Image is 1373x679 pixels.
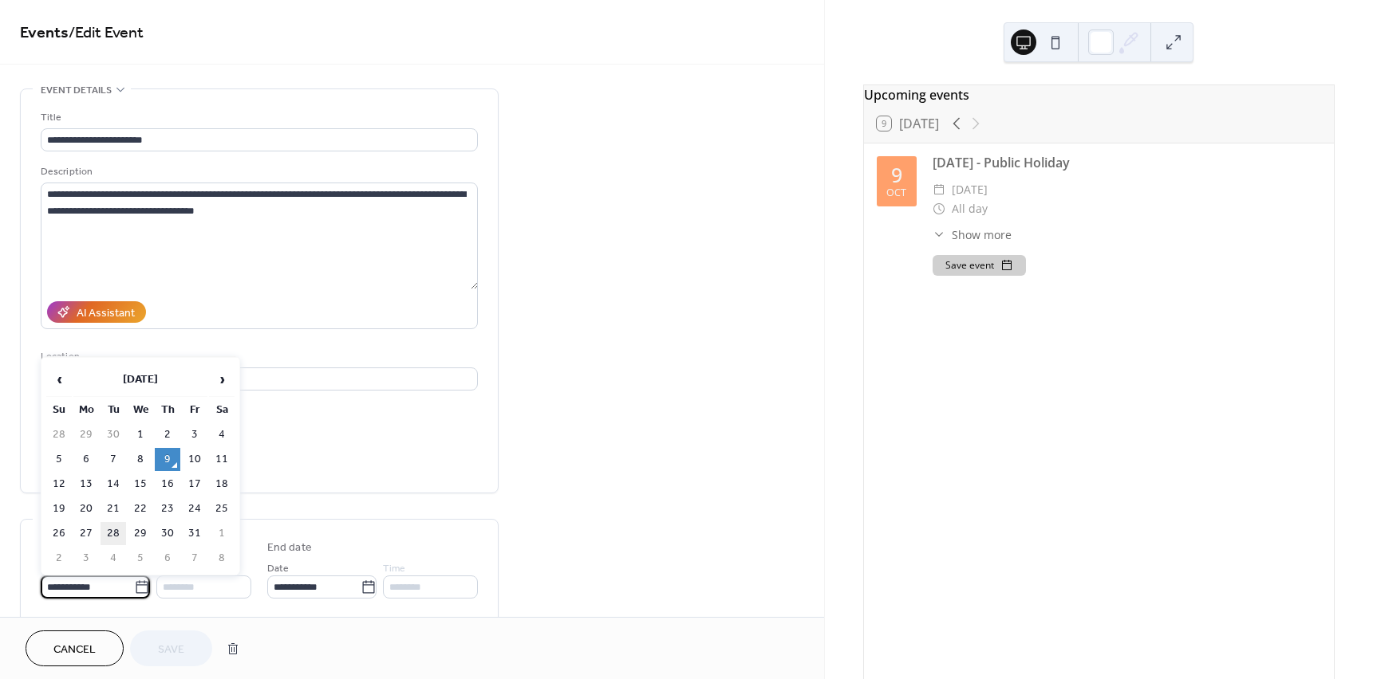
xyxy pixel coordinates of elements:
[209,497,235,520] td: 25
[155,423,180,446] td: 2
[41,109,475,126] div: Title
[952,199,988,218] span: All day
[886,188,906,198] div: Oct
[101,547,126,570] td: 4
[47,301,146,323] button: AI Assistant
[891,165,902,185] div: 9
[69,18,144,49] span: / Edit Event
[128,398,153,422] th: We
[128,547,153,570] td: 5
[73,423,99,446] td: 29
[933,199,945,218] div: ​
[53,642,96,658] span: Cancel
[101,522,126,545] td: 28
[209,448,235,471] td: 11
[128,497,153,520] td: 22
[155,473,180,496] td: 16
[267,540,312,556] div: End date
[73,363,207,397] th: [DATE]
[41,163,475,180] div: Description
[155,522,180,545] td: 30
[933,180,945,199] div: ​
[46,473,72,496] td: 12
[209,522,235,545] td: 1
[46,497,72,520] td: 19
[101,398,126,422] th: Tu
[128,448,153,471] td: 8
[46,398,72,422] th: Su
[77,305,135,322] div: AI Assistant
[210,363,234,395] span: ›
[128,423,153,446] td: 1
[182,522,207,545] td: 31
[155,398,180,422] th: Th
[73,497,99,520] td: 20
[46,522,72,545] td: 26
[182,448,207,471] td: 10
[73,398,99,422] th: Mo
[933,226,945,243] div: ​
[952,180,988,199] span: [DATE]
[47,363,71,395] span: ‹
[73,448,99,471] td: 6
[182,473,207,496] td: 17
[41,348,475,365] div: Location
[864,85,1334,104] div: Upcoming events
[73,473,99,496] td: 13
[128,522,153,545] td: 29
[46,448,72,471] td: 5
[383,560,405,577] span: Time
[155,448,180,471] td: 9
[933,153,1321,172] div: [DATE] - Public Holiday
[952,226,1012,243] span: Show more
[933,255,1026,276] button: Save event
[209,547,235,570] td: 8
[155,547,180,570] td: 6
[182,423,207,446] td: 3
[26,630,124,666] button: Cancel
[46,423,72,446] td: 28
[156,560,179,577] span: Time
[182,547,207,570] td: 7
[73,522,99,545] td: 27
[101,448,126,471] td: 7
[155,497,180,520] td: 23
[101,423,126,446] td: 30
[209,473,235,496] td: 18
[267,560,289,577] span: Date
[209,423,235,446] td: 4
[73,547,99,570] td: 3
[209,398,235,422] th: Sa
[182,398,207,422] th: Fr
[182,497,207,520] td: 24
[101,473,126,496] td: 14
[46,547,72,570] td: 2
[41,82,112,99] span: Event details
[101,497,126,520] td: 21
[128,473,153,496] td: 15
[20,18,69,49] a: Events
[933,226,1012,243] button: ​Show more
